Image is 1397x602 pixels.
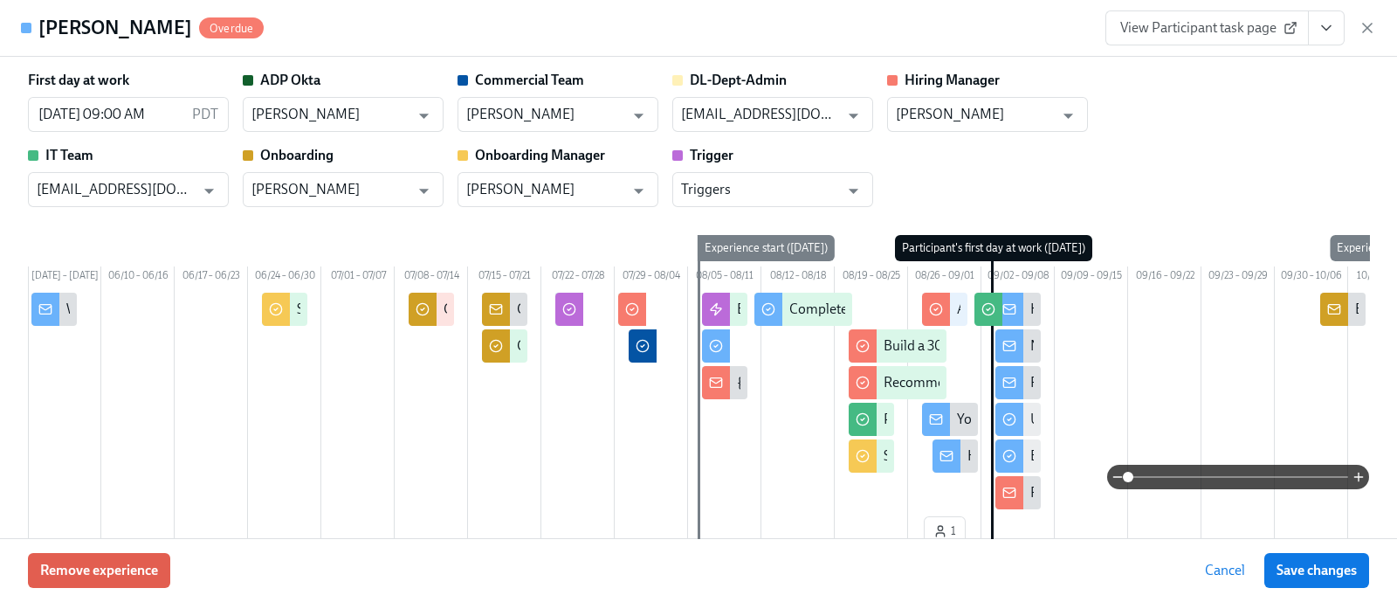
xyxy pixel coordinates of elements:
[1308,10,1345,45] button: View task page
[1205,562,1245,579] span: Cancel
[690,72,787,88] strong: DL-Dept-Admin
[192,105,218,124] p: PDT
[924,516,966,546] button: 1
[698,235,835,261] div: Experience start ([DATE])
[297,300,515,319] div: Setup Manager in REMOTE Platform
[248,266,321,289] div: 06/24 – 06/30
[908,266,981,289] div: 08/26 – 09/01
[66,300,266,319] div: Welcome to Element Biosciences!
[260,72,320,88] strong: ADP Okta
[1055,266,1128,289] div: 09/09 – 09/15
[541,266,615,289] div: 07/22 – 07/28
[835,266,908,289] div: 08/19 – 08/25
[957,410,1123,429] div: Your laptop shipping details
[196,177,223,204] button: Open
[1120,19,1294,37] span: View Participant task page
[1030,483,1394,502] div: Remote Time-off & Expense Reimbursement: Manager Setup
[410,177,437,204] button: Open
[884,446,1159,466] div: Send First Day Email to INTERNATIONAL Hire
[321,266,395,289] div: 07/01 – 07/07
[789,300,1003,319] div: Complete Onboarding Event in ADP
[410,102,437,129] button: Open
[895,235,1092,261] div: Participant's first day at work ([DATE])
[615,266,688,289] div: 07/29 – 08/04
[884,373,1225,392] div: Recommend people for {{ participant.fullName }} to meet
[737,300,961,319] div: Enroll In Holiday Calendar Experience
[199,22,264,35] span: Overdue
[1275,266,1348,289] div: 09/30 – 10/06
[1055,102,1082,129] button: Open
[175,266,248,289] div: 06/17 – 06/23
[40,562,158,579] span: Remove experience
[475,72,584,88] strong: Commercial Team
[1030,446,1223,466] div: Book 1:1s to meet key colleagues
[1201,266,1275,289] div: 09/23 – 09/29
[884,336,1212,356] div: Build a 30-60-90 day plan for {{ participant.fullName }}
[1277,562,1357,579] span: Save changes
[28,553,170,588] button: Remove experience
[688,266,761,289] div: 08/05 – 08/11
[1030,300,1124,319] div: Happy first day!
[905,72,1000,88] strong: Hiring Manager
[260,147,334,163] strong: Onboarding
[840,177,867,204] button: Open
[517,300,995,319] div: Check FreshService ticket(s) for the {{ participant.startDate | MMMM Do }} cohort
[38,15,192,41] h4: [PERSON_NAME]
[517,336,715,356] div: Collect & Ship International Swag
[1030,336,1344,356] div: New Hire Orientation Session & First Day Resources!
[444,300,831,319] div: Confirm {{ participant.fullName }}'s @elembio email and ADP ID:
[690,147,733,163] strong: Trigger
[737,373,1026,392] div: {{ participant.fullName }} has accepted our offer!
[933,522,956,540] span: 1
[28,266,101,289] div: [DATE] – [DATE]
[395,266,468,289] div: 07/08 – 07/14
[468,266,541,289] div: 07/15 – 07/21
[840,102,867,129] button: Open
[625,102,652,129] button: Open
[475,147,605,163] strong: Onboarding Manager
[761,266,835,289] div: 08/12 – 08/18
[101,266,175,289] div: 06/10 – 06/16
[28,71,129,90] label: First day at work
[45,147,93,163] strong: IT Team
[1193,553,1257,588] button: Cancel
[967,446,1175,466] div: How to Setup your Element Laptop
[1264,553,1369,588] button: Save changes
[625,177,652,204] button: Open
[981,266,1055,289] div: 09/02 – 09/08
[1105,10,1309,45] a: View Participant task page
[1128,266,1201,289] div: 09/16 – 09/22
[1030,410,1297,429] div: Upload a headshot for the All Hands Meeting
